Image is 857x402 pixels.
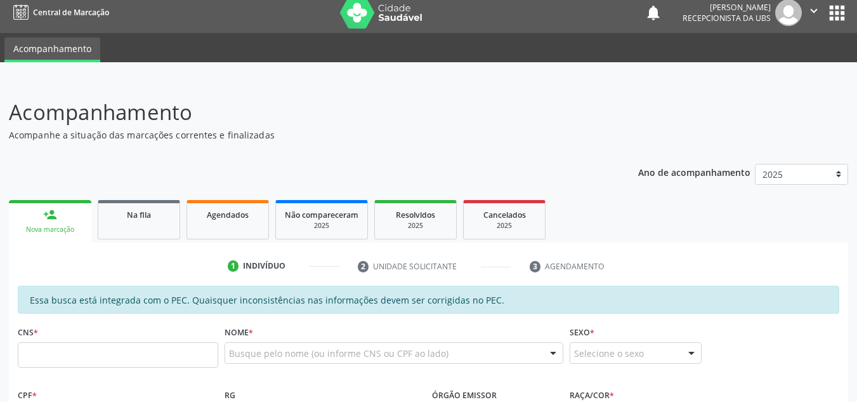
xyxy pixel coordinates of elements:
p: Acompanhamento [9,97,596,128]
div: 1 [228,260,239,272]
span: Recepcionista da UBS [683,13,771,23]
button: apps [826,2,848,24]
label: CNS [18,323,38,342]
div: 2025 [285,221,358,231]
div: Nova marcação [18,225,82,234]
i:  [807,4,821,18]
div: Essa busca está integrada com o PEC. Quaisquer inconsistências nas informações devem ser corrigid... [18,286,839,314]
div: 2025 [384,221,447,231]
span: Agendados [207,210,249,220]
div: 2025 [473,221,536,231]
p: Ano de acompanhamento [638,164,750,180]
span: Resolvidos [396,210,435,220]
span: Cancelados [483,210,526,220]
span: Na fila [127,210,151,220]
span: Central de Marcação [33,7,109,18]
label: Nome [225,323,253,342]
span: Busque pelo nome (ou informe CNS ou CPF ao lado) [229,347,448,360]
label: Sexo [570,323,594,342]
span: Selecione o sexo [574,347,644,360]
span: Não compareceram [285,210,358,220]
div: Indivíduo [243,260,285,272]
button: notifications [644,4,662,22]
a: Central de Marcação [9,2,109,23]
div: person_add [43,208,57,222]
a: Acompanhamento [4,37,100,62]
p: Acompanhe a situação das marcações correntes e finalizadas [9,128,596,142]
div: [PERSON_NAME] [683,2,771,13]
